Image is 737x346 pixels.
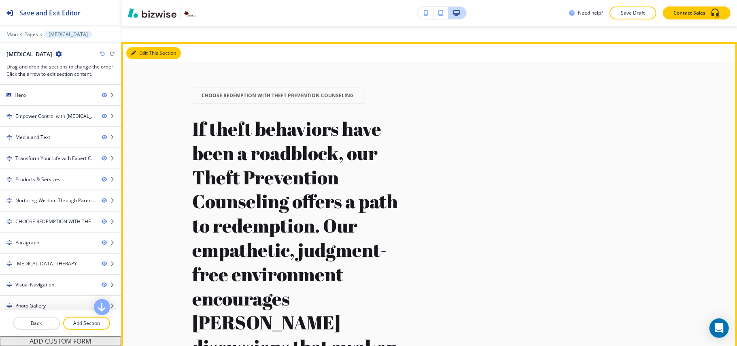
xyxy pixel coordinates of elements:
button: [MEDICAL_DATA] [45,31,92,38]
img: Your Logo [184,6,197,19]
button: Back [13,317,60,330]
button: Pages [24,32,38,37]
img: Drag [6,135,12,140]
div: Open Intercom Messenger [709,318,729,338]
div: Media and Text [15,134,50,141]
p: Add Section [64,320,109,327]
button: Add Section [63,317,110,330]
p: CHOOSE REDEMPTION WITH THEFT PREVENTION COUNSELING [202,92,354,99]
img: Drag [6,219,12,224]
div: Transform Your Life with Expert Counseling Services [15,155,95,162]
img: Bizwise Logo [128,8,176,18]
img: Drag [6,156,12,161]
button: Edit This Section [126,47,181,59]
h3: Need help? [578,9,603,17]
p: Contact Sales [673,9,705,17]
div: Hero [15,92,26,99]
h2: Save and Exit Editor [19,8,81,18]
button: Main [6,32,18,37]
img: Drag [6,303,12,309]
img: Drag [6,261,12,267]
div: Photo Gallery [15,302,46,310]
h3: Drag and drop the sections to change the order. Click the arrow to edit section content. [6,63,115,78]
div: Empower Control with Anger Management Therapy [15,113,95,120]
div: ANGER MANAGEMENT THERAPY [15,260,77,267]
img: Drag [6,113,12,119]
div: CHOOSE REDEMPTION WITH THEFT PREVENTION COUNSELING [15,218,95,225]
div: Visual Navigation [15,281,54,288]
img: Drag [6,177,12,182]
img: Drag [6,198,12,203]
img: Drag [6,240,12,246]
p: Save Draft [620,9,646,17]
div: Paragraph [15,239,39,246]
div: Products & Services [15,176,60,183]
img: Drag [6,282,12,288]
button: Save Draft [610,6,656,19]
p: [MEDICAL_DATA] [49,32,88,37]
button: Contact Sales [663,6,731,19]
div: Nurturing Wisdom Through Parenting Support Classes [15,197,95,204]
p: Back [14,320,59,327]
h2: [MEDICAL_DATA] [6,50,52,58]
